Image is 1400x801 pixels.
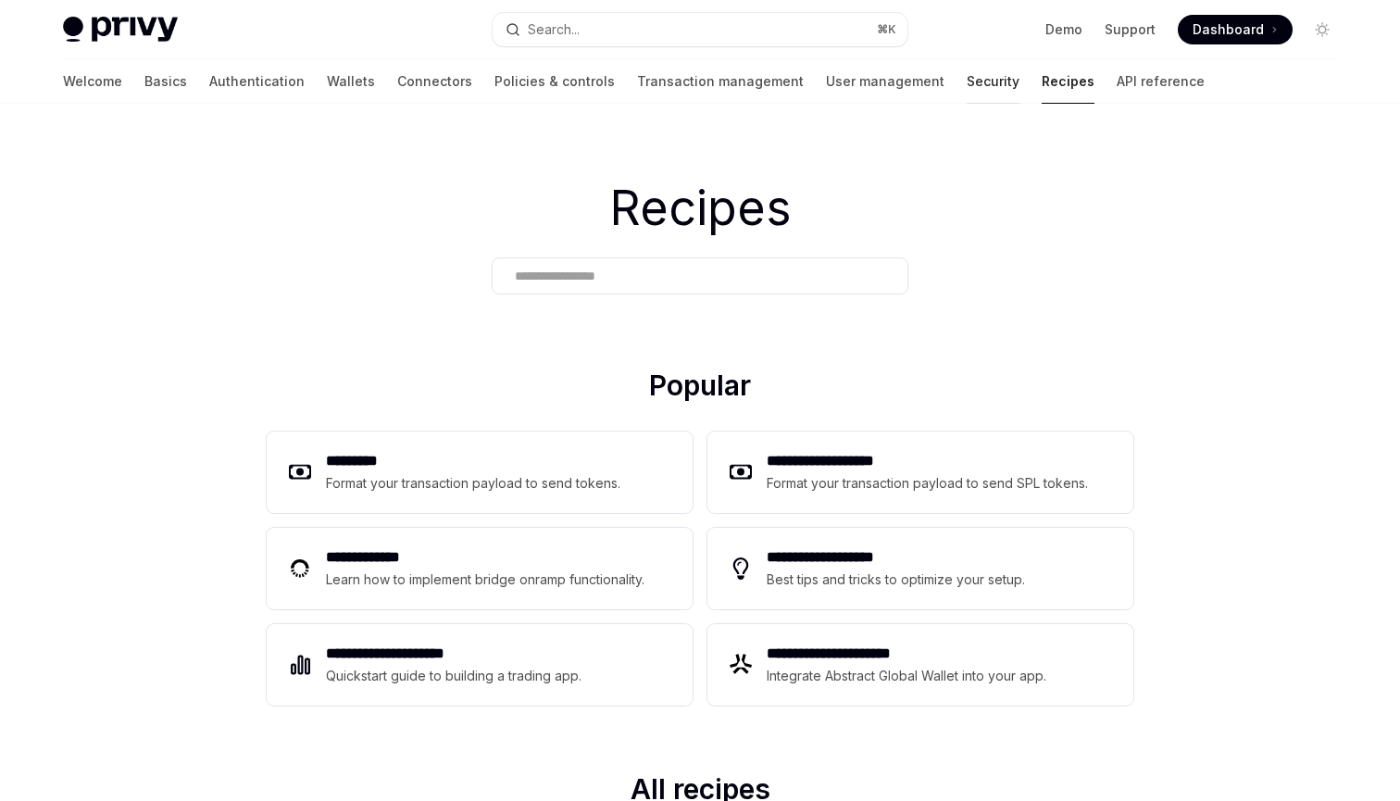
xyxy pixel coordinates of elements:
a: API reference [1117,59,1205,104]
a: Dashboard [1178,15,1293,44]
span: ⌘ K [877,22,896,37]
a: **** ****Format your transaction payload to send tokens. [267,432,693,513]
a: Transaction management [637,59,804,104]
button: Search...⌘K [493,13,907,46]
a: Basics [144,59,187,104]
button: Toggle dark mode [1307,15,1337,44]
a: Security [967,59,1019,104]
div: Integrate Abstract Global Wallet into your app. [767,665,1048,687]
a: Demo [1045,20,1082,39]
a: **** **** ***Learn how to implement bridge onramp functionality. [267,528,693,609]
a: Recipes [1042,59,1094,104]
div: Format your transaction payload to send SPL tokens. [767,472,1090,494]
a: Support [1105,20,1156,39]
div: Format your transaction payload to send tokens. [326,472,621,494]
a: User management [826,59,944,104]
img: light logo [63,17,178,43]
div: Quickstart guide to building a trading app. [326,665,582,687]
h2: Popular [267,369,1133,409]
a: Welcome [63,59,122,104]
a: Connectors [397,59,472,104]
a: Wallets [327,59,375,104]
div: Learn how to implement bridge onramp functionality. [326,569,650,591]
a: Policies & controls [494,59,615,104]
span: Dashboard [1193,20,1264,39]
div: Best tips and tricks to optimize your setup. [767,569,1028,591]
a: Authentication [209,59,305,104]
div: Search... [528,19,580,41]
